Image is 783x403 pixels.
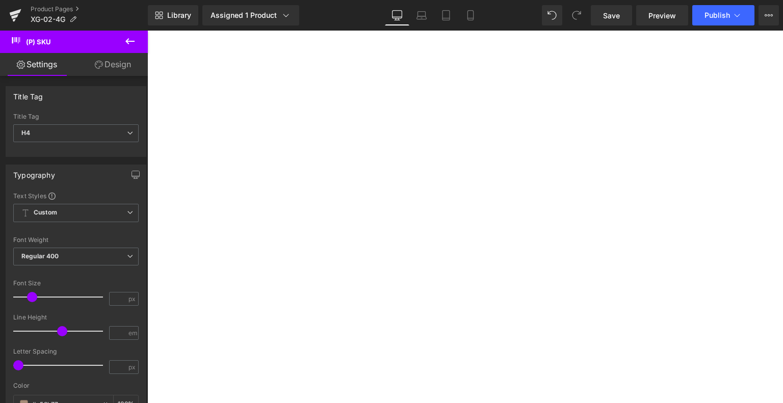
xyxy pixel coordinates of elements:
span: Publish [704,11,730,19]
button: More [759,5,779,25]
div: Title Tag [13,87,43,101]
span: px [128,364,137,370]
div: Title Tag [13,113,139,120]
span: Save [603,10,620,21]
button: Publish [692,5,754,25]
a: Preview [636,5,688,25]
b: H4 [21,129,30,137]
div: Font Weight [13,236,139,244]
div: Font Size [13,280,139,287]
span: XG-02-4G [31,15,65,23]
span: em [128,330,137,336]
span: (P) SKU [26,38,51,46]
a: New Library [148,5,198,25]
a: Mobile [458,5,483,25]
a: Product Pages [31,5,148,13]
div: Text Styles [13,192,139,200]
div: Typography [13,165,55,179]
a: Desktop [385,5,409,25]
a: Laptop [409,5,434,25]
b: Custom [34,208,57,217]
button: Redo [566,5,587,25]
div: Color [13,382,139,389]
span: px [128,295,137,302]
span: Library [167,11,191,20]
div: Assigned 1 Product [211,10,291,20]
div: Line Height [13,314,139,321]
b: Regular 400 [21,252,59,260]
span: Preview [648,10,676,21]
a: Tablet [434,5,458,25]
div: Letter Spacing [13,348,139,355]
a: Design [76,53,150,76]
button: Undo [542,5,562,25]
